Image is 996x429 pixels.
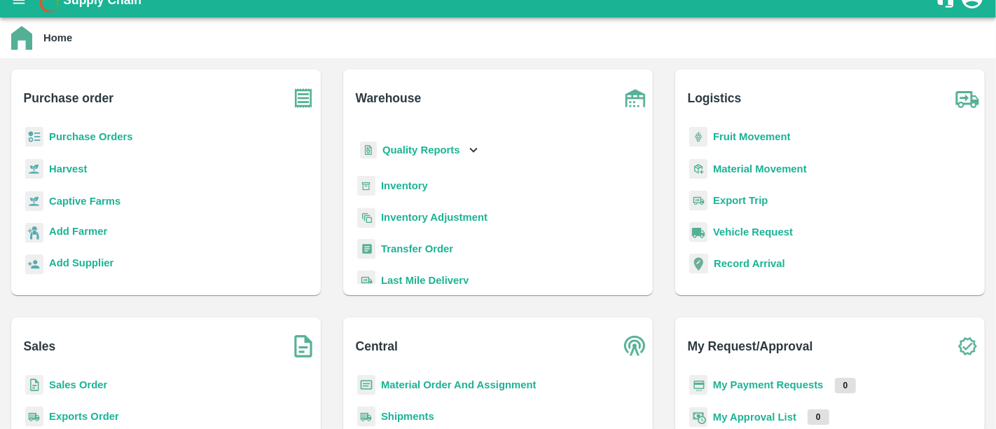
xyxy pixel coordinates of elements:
[689,158,707,179] img: material
[49,226,107,237] b: Add Farmer
[381,243,453,254] a: Transfer Order
[618,81,653,116] img: warehouse
[688,336,813,356] b: My Request/Approval
[382,144,460,156] b: Quality Reports
[25,223,43,243] img: farmer
[25,127,43,147] img: reciept
[381,212,487,223] a: Inventory Adjustment
[357,207,375,228] img: inventory
[835,378,857,393] p: 0
[25,375,43,395] img: sales
[381,275,469,286] a: Last Mile Delivery
[950,329,985,364] img: check
[357,176,375,196] img: whInventory
[357,239,375,259] img: whTransfer
[49,411,119,422] a: Exports Order
[381,180,428,191] a: Inventory
[689,407,707,428] img: approval
[49,163,87,175] a: Harvest
[11,26,32,50] img: home
[689,191,707,211] img: delivery
[357,407,375,427] img: shipments
[950,81,985,116] img: truck
[713,163,807,175] a: Material Movement
[357,136,481,165] div: Quality Reports
[43,32,72,43] b: Home
[49,379,107,390] a: Sales Order
[49,196,120,207] a: Captive Farms
[286,81,321,116] img: purchase
[689,222,707,243] img: vehicle
[713,226,793,238] a: Vehicle Request
[689,254,708,273] img: recordArrival
[286,329,321,364] img: soSales
[713,195,768,206] a: Export Trip
[357,271,375,291] img: delivery
[381,379,537,390] a: Material Order And Assignment
[688,88,742,108] b: Logistics
[381,411,434,422] a: Shipments
[618,329,653,364] img: central
[49,255,113,274] a: Add Supplier
[25,407,43,427] img: shipments
[689,127,707,147] img: fruit
[24,88,113,108] b: Purchase order
[360,142,377,159] img: qualityReport
[24,336,56,356] b: Sales
[713,131,791,142] a: Fruit Movement
[356,88,422,108] b: Warehouse
[713,379,824,390] a: My Payment Requests
[25,254,43,275] img: supplier
[689,375,707,395] img: payment
[357,375,375,395] img: centralMaterial
[356,336,398,356] b: Central
[25,158,43,179] img: harvest
[49,257,113,268] b: Add Supplier
[49,131,133,142] a: Purchase Orders
[714,258,785,269] a: Record Arrival
[808,409,829,425] p: 0
[25,191,43,212] img: harvest
[49,224,107,243] a: Add Farmer
[713,411,796,423] a: My Approval List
